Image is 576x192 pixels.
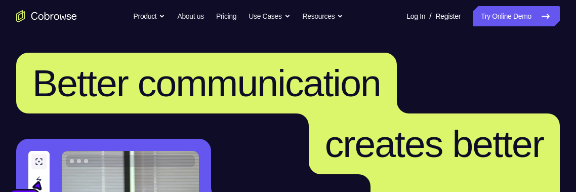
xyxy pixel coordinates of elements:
span: / [429,10,431,22]
button: Use Cases [249,6,290,26]
span: creates better [325,123,544,165]
span: Better communication [32,62,381,104]
a: Go to the home page [16,10,77,22]
a: Pricing [216,6,236,26]
button: Product [134,6,166,26]
a: Log In [406,6,425,26]
a: Register [436,6,461,26]
button: Resources [303,6,344,26]
a: Try Online Demo [473,6,560,26]
a: About us [177,6,203,26]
